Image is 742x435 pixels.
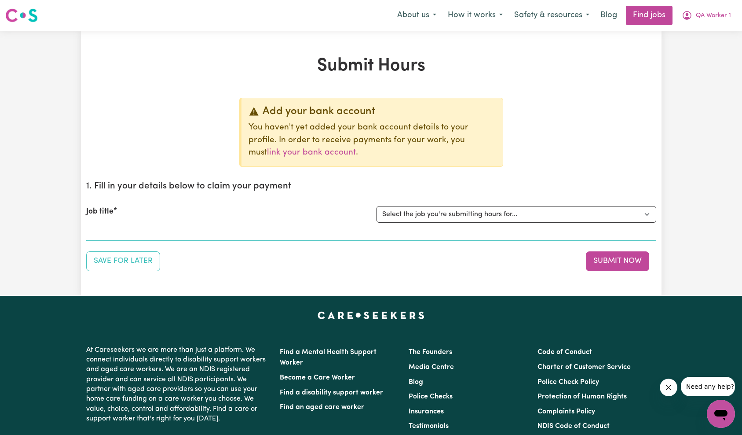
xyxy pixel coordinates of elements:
[409,423,449,430] a: Testimonials
[280,404,364,411] a: Find an aged care worker
[537,423,610,430] a: NDIS Code of Conduct
[86,251,160,271] button: Save your job report
[537,349,592,356] a: Code of Conduct
[537,379,599,386] a: Police Check Policy
[409,379,423,386] a: Blog
[280,349,376,366] a: Find a Mental Health Support Worker
[586,251,649,271] button: Submit your job report
[707,400,735,428] iframe: Button to launch messaging window
[267,148,356,157] a: link your bank account
[86,55,656,77] h1: Submit Hours
[86,206,113,217] label: Job title
[660,379,677,396] iframe: Close message
[626,6,673,25] a: Find jobs
[537,393,627,400] a: Protection of Human Rights
[280,374,355,381] a: Become a Care Worker
[249,122,496,159] p: You haven't yet added your bank account details to your profile. In order to receive payments for...
[595,6,622,25] a: Blog
[409,349,452,356] a: The Founders
[5,7,38,23] img: Careseekers logo
[86,342,269,428] p: At Careseekers we are more than just a platform. We connect individuals directly to disability su...
[676,6,737,25] button: My Account
[681,377,735,396] iframe: Message from company
[249,105,496,118] div: Add your bank account
[409,364,454,371] a: Media Centre
[508,6,595,25] button: Safety & resources
[280,389,383,396] a: Find a disability support worker
[409,393,453,400] a: Police Checks
[537,364,631,371] a: Charter of Customer Service
[696,11,731,21] span: QA Worker 1
[318,312,424,319] a: Careseekers home page
[86,181,656,192] h2: 1. Fill in your details below to claim your payment
[391,6,442,25] button: About us
[5,5,38,26] a: Careseekers logo
[537,408,595,415] a: Complaints Policy
[409,408,444,415] a: Insurances
[442,6,508,25] button: How it works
